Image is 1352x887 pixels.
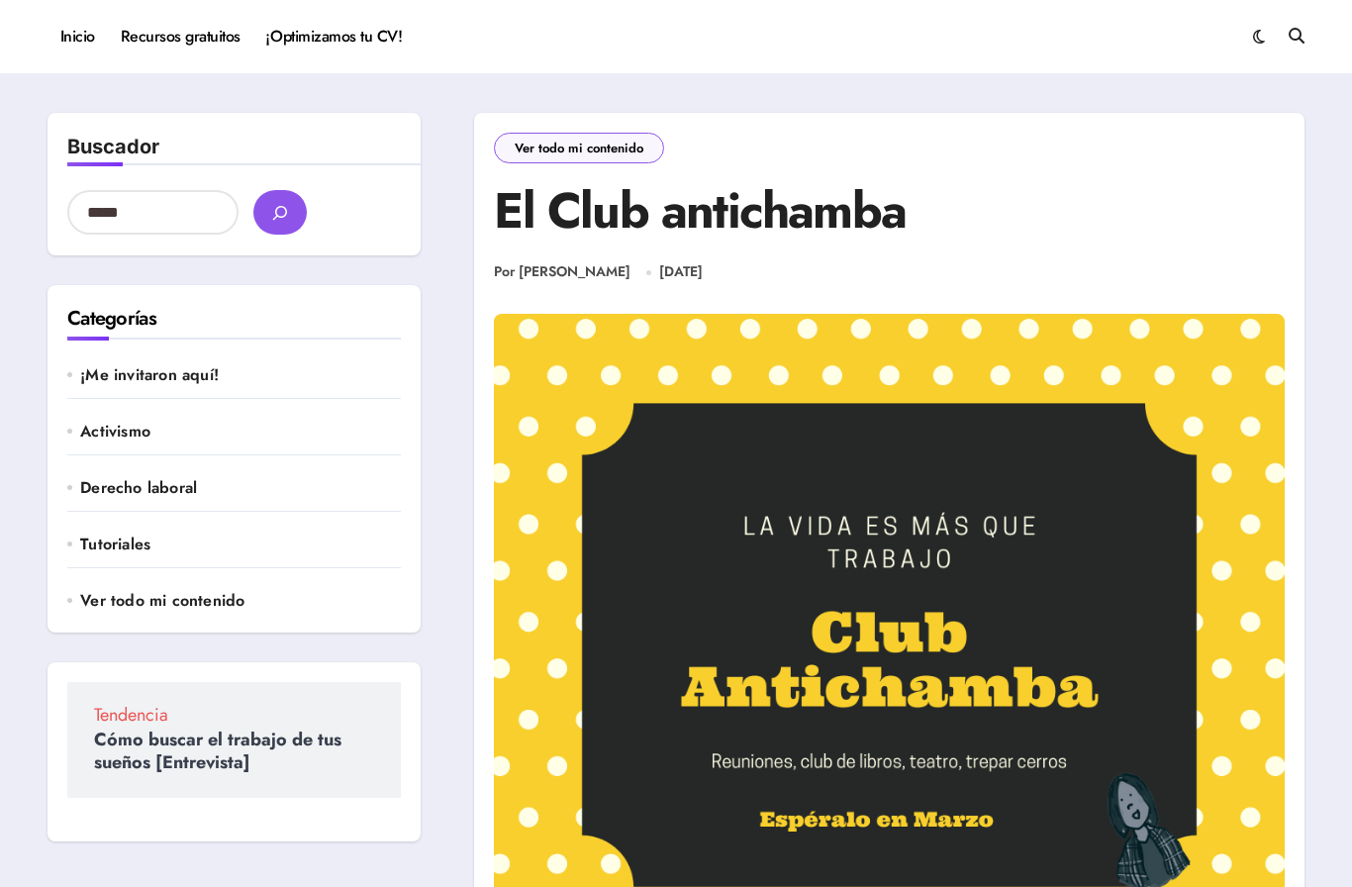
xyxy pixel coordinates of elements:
h1: El Club antichamba [494,178,1285,243]
a: Recursos gratuitos [108,10,253,63]
a: Ver todo mi contenido [80,590,401,612]
span: Tendencia [94,706,374,724]
button: buscar [253,190,307,235]
time: [DATE] [659,261,703,281]
a: Derecho laboral [80,477,401,499]
a: ¡Me invitaron aquí! [80,364,401,386]
a: Activismo [80,421,401,443]
a: Ver todo mi contenido [494,133,664,163]
h2: Categorías [67,305,401,333]
a: [DATE] [659,262,703,282]
a: Por [PERSON_NAME] [494,262,630,282]
label: Buscador [67,135,159,158]
a: ¡Optimizamos tu CV! [253,10,415,63]
a: Tutoriales [80,534,401,555]
a: Cómo buscar el trabajo de tus sueños [Entrevista] [94,727,341,774]
a: Inicio [48,10,108,63]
